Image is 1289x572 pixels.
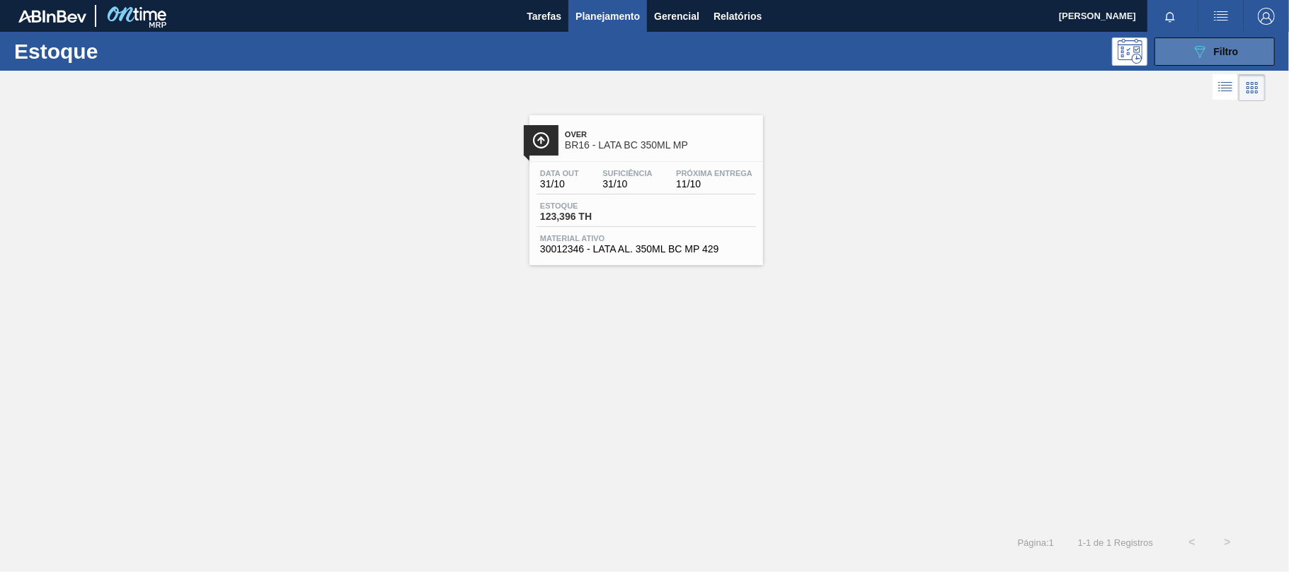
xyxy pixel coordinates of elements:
[714,8,762,25] span: Relatórios
[532,132,550,149] img: Ícone
[1210,525,1245,560] button: >
[540,169,579,177] span: Data out
[527,8,561,25] span: Tarefas
[1112,37,1147,66] div: Pogramando: nenhum usuário selecionado
[676,169,752,177] span: Próxima Entrega
[1174,525,1210,560] button: <
[540,211,639,222] span: 123,396 TH
[1258,8,1275,25] img: Logout
[1213,8,1230,25] img: userActions
[1213,74,1239,101] div: Visão em Lista
[602,169,652,177] span: Suficiência
[575,8,640,25] span: Planejamento
[1147,6,1193,26] button: Notificações
[540,179,579,189] span: 31/10
[1214,46,1239,57] span: Filtro
[676,179,752,189] span: 11/10
[14,43,224,59] h1: Estoque
[1075,537,1153,548] span: 1 - 1 de 1 Registros
[565,140,756,151] span: BR16 - LATA BC 350ML MP
[565,130,756,139] span: Over
[540,244,752,255] span: 30012346 - LATA AL. 350ML BC MP 429
[602,179,652,189] span: 31/10
[519,105,770,265] a: ÍconeOverBR16 - LATA BC 350ML MPData out31/10Suficiência31/10Próxima Entrega11/10Estoque123,396 T...
[18,10,86,23] img: TNhmsLtSVTkK8tSr43FrP2fwEKptu5GPRR3wAAAABJRU5ErkJggg==
[540,234,752,243] span: Material ativo
[654,8,699,25] span: Gerencial
[1155,37,1275,66] button: Filtro
[1239,74,1266,101] div: Visão em Cards
[1018,537,1054,548] span: Página : 1
[540,202,639,210] span: Estoque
